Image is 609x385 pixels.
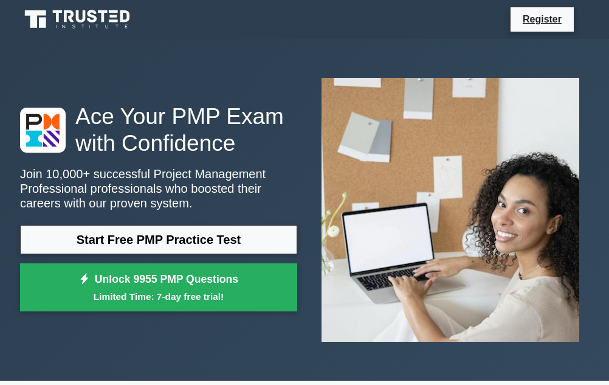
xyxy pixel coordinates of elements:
a: Unlock 9955 PMP QuestionsLimited Time: 7-day free trial! [20,263,297,312]
p: Join 10,000+ successful Project Management Professional professionals who boosted their careers w... [20,167,297,210]
a: Start Free PMP Practice Test [20,225,297,254]
h1: Ace Your PMP Exam with Confidence [20,103,297,157]
small: Limited Time: 7-day free trial! [35,290,282,303]
a: Register [515,12,569,27]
